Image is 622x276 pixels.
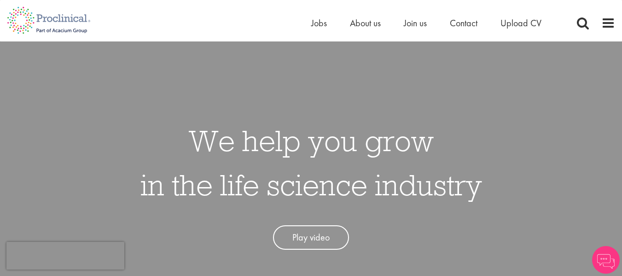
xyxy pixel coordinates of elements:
[500,17,541,29] a: Upload CV
[350,17,381,29] a: About us
[404,17,427,29] a: Join us
[450,17,477,29] a: Contact
[273,225,349,250] a: Play video
[311,17,327,29] a: Jobs
[592,246,620,274] img: Chatbot
[140,118,482,207] h1: We help you grow in the life science industry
